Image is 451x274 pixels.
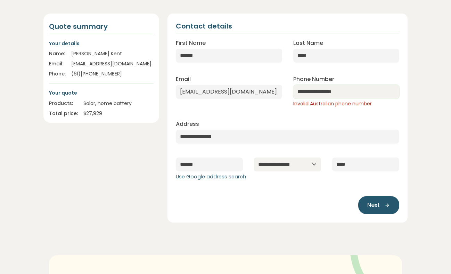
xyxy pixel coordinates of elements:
button: Next [358,196,399,214]
div: Phone: [49,70,66,78]
div: (61)[PHONE_NUMBER] [71,70,154,78]
span: Next [367,201,380,209]
p: Your quote [49,89,154,97]
label: First Name [176,39,206,47]
p: Your details [49,40,154,47]
label: Phone Number [293,75,334,83]
button: Use Google address search [176,173,246,181]
div: Total price: [49,110,78,117]
div: Solar, home battery [83,100,154,107]
div: Products: [49,100,78,107]
label: Last Name [293,39,323,47]
h4: Quote summary [49,22,154,31]
div: Name: [49,50,66,57]
div: [PERSON_NAME] Kent [71,50,154,57]
input: Enter email [176,85,282,99]
div: [EMAIL_ADDRESS][DOMAIN_NAME] [71,60,154,67]
label: Address [176,120,199,128]
h2: Contact details [176,22,232,30]
div: $ 27,929 [83,110,154,117]
label: Email [176,75,191,83]
div: Email: [49,60,66,67]
div: Invalid Australian phone number [293,100,399,107]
